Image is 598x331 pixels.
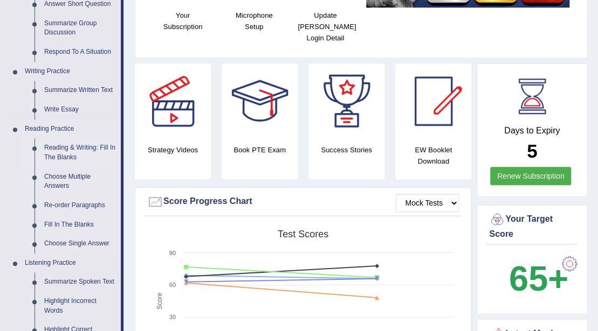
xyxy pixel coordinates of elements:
[278,229,328,240] tspan: Test scores
[155,292,163,309] tspan: Score
[39,272,121,292] a: Summarize Spoken Text
[509,259,568,298] b: 65+
[39,138,121,167] a: Reading & Writing: Fill In The Blanks
[308,144,384,156] h4: Success Stories
[39,167,121,196] a: Choose Multiple Answers
[224,10,284,32] h4: Microphone Setup
[39,196,121,215] a: Re-order Paragraphs
[169,314,176,320] text: 30
[39,215,121,235] a: Fill In The Blanks
[295,10,355,44] h4: Update [PERSON_NAME] Login Detail
[20,62,121,81] a: Writing Practice
[489,126,575,136] h4: Days to Expiry
[20,253,121,273] a: Listening Practice
[39,43,121,62] a: Respond To A Situation
[39,292,121,320] a: Highlight Incorrect Words
[222,144,298,156] h4: Book PTE Exam
[169,250,176,256] text: 90
[20,119,121,139] a: Reading Practice
[39,234,121,253] a: Choose Single Answer
[395,144,471,167] h4: EW Booklet Download
[39,81,121,100] a: Summarize Written Text
[153,10,213,32] h4: Your Subscription
[490,167,572,185] a: Renew Subscription
[147,194,459,210] div: Score Progress Chart
[489,212,575,241] div: Your Target Score
[39,14,121,43] a: Summarize Group Discussion
[527,140,537,161] b: 5
[39,100,121,119] a: Write Essay
[135,144,211,156] h4: Strategy Videos
[169,281,176,288] text: 60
